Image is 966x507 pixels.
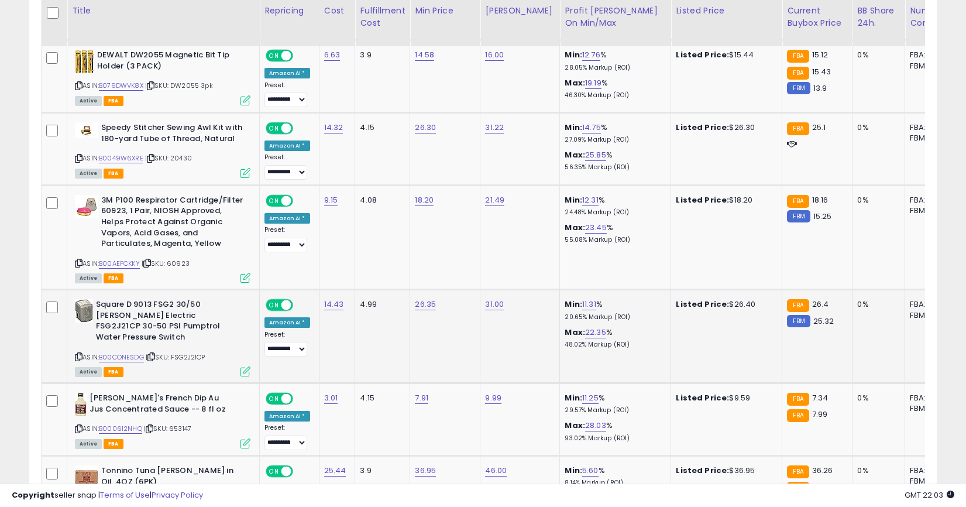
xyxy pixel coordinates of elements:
a: 23.45 [585,222,607,234]
div: % [565,78,662,100]
div: Preset: [264,81,310,108]
div: % [565,222,662,244]
span: ON [267,394,281,404]
a: Privacy Policy [152,489,203,501]
span: ON [267,467,281,477]
div: 3.9 [360,465,401,476]
a: 21.49 [485,194,504,206]
small: FBM [787,82,810,94]
a: 25.44 [324,465,346,477]
p: 46.30% Markup (ROI) [565,91,662,100]
small: FBA [787,465,809,478]
div: ASIN: [75,195,250,282]
span: 15.12 [812,49,829,60]
a: 14.32 [324,122,343,133]
div: FBA: 13 [910,122,948,133]
div: FBA: 15 [910,465,948,476]
div: % [565,327,662,349]
b: Min: [565,122,582,133]
div: FBM: 3 [910,310,948,321]
div: ASIN: [75,50,250,104]
a: Terms of Use [100,489,150,501]
span: | SKU: 60923 [142,259,190,268]
a: 31.22 [485,122,504,133]
span: OFF [291,196,310,205]
div: % [565,122,662,144]
b: 3M P100 Respirator Cartridge/Filter 60923, 1 Pair, NIOSH Approved, Helps Protect Against Organic ... [101,195,243,252]
b: Max: [565,149,585,160]
a: 31.00 [485,299,504,310]
div: $26.30 [676,122,773,133]
a: 5.60 [582,465,599,477]
span: ON [267,51,281,61]
small: FBA [787,409,809,422]
a: 19.19 [585,77,601,89]
span: ON [267,124,281,133]
p: 27.09% Markup (ROI) [565,136,662,144]
a: 25.85 [585,149,606,161]
span: ON [267,196,281,205]
span: | SKU: FSG2J21CP [146,352,205,362]
small: FBA [787,50,809,63]
div: 0% [857,393,896,403]
img: 41+f8aGCMPL._SL40_.jpg [75,393,87,416]
div: Cost [324,5,350,17]
img: 41iud9TxI7L._SL40_.jpg [75,195,98,218]
span: | SKU: 20430 [145,153,192,163]
div: ASIN: [75,122,250,177]
div: % [565,195,662,217]
div: FBM: 6 [910,133,948,143]
a: B00CONESDG [99,352,144,362]
b: Listed Price: [676,299,729,310]
a: 14.58 [415,49,434,61]
div: Amazon AI * [264,141,310,151]
div: FBA: 6 [910,393,948,403]
b: Max: [565,222,585,233]
span: 26.4 [812,299,829,310]
a: 14.43 [324,299,344,310]
p: 93.02% Markup (ROI) [565,434,662,443]
div: 0% [857,50,896,60]
div: $36.95 [676,465,773,476]
div: ASIN: [75,393,250,447]
b: DEWALT DW2055 Magnetic Bit Tip Holder (3 PACK) [97,50,239,74]
a: 14.75 [582,122,601,133]
span: 7.99 [812,409,828,420]
div: Amazon AI * [264,68,310,78]
div: % [565,393,662,414]
a: B0049W6XRE [99,153,143,163]
div: Current Buybox Price [787,5,847,29]
span: FBA [104,96,123,106]
div: BB Share 24h. [857,5,900,29]
b: Min: [565,299,582,310]
span: 7.34 [812,392,829,403]
a: 28.03 [585,420,606,431]
div: 0% [857,299,896,310]
b: Min: [565,465,582,476]
b: Min: [565,194,582,205]
span: ON [267,300,281,310]
span: 25.1 [812,122,826,133]
strong: Copyright [12,489,54,501]
div: 4.99 [360,299,401,310]
p: 28.05% Markup (ROI) [565,64,662,72]
div: Title [72,5,255,17]
div: 3.9 [360,50,401,60]
span: 18.16 [812,194,829,205]
span: | SKU: DW2055 3pk [145,81,213,90]
div: Fulfillment Cost [360,5,405,29]
a: 9.15 [324,194,338,206]
div: ASIN: [75,299,250,375]
div: FBA: 11 [910,50,948,60]
div: FBM: 10 [910,205,948,216]
b: Listed Price: [676,392,729,403]
span: All listings currently available for purchase on Amazon [75,96,102,106]
span: All listings currently available for purchase on Amazon [75,273,102,283]
div: seller snap | | [12,490,203,501]
div: % [565,299,662,321]
div: Amazon AI * [264,317,310,328]
div: 0% [857,122,896,133]
a: 6.63 [324,49,341,61]
img: 318idRRxuML._SL40_.jpg [75,122,98,138]
a: 26.30 [415,122,436,133]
